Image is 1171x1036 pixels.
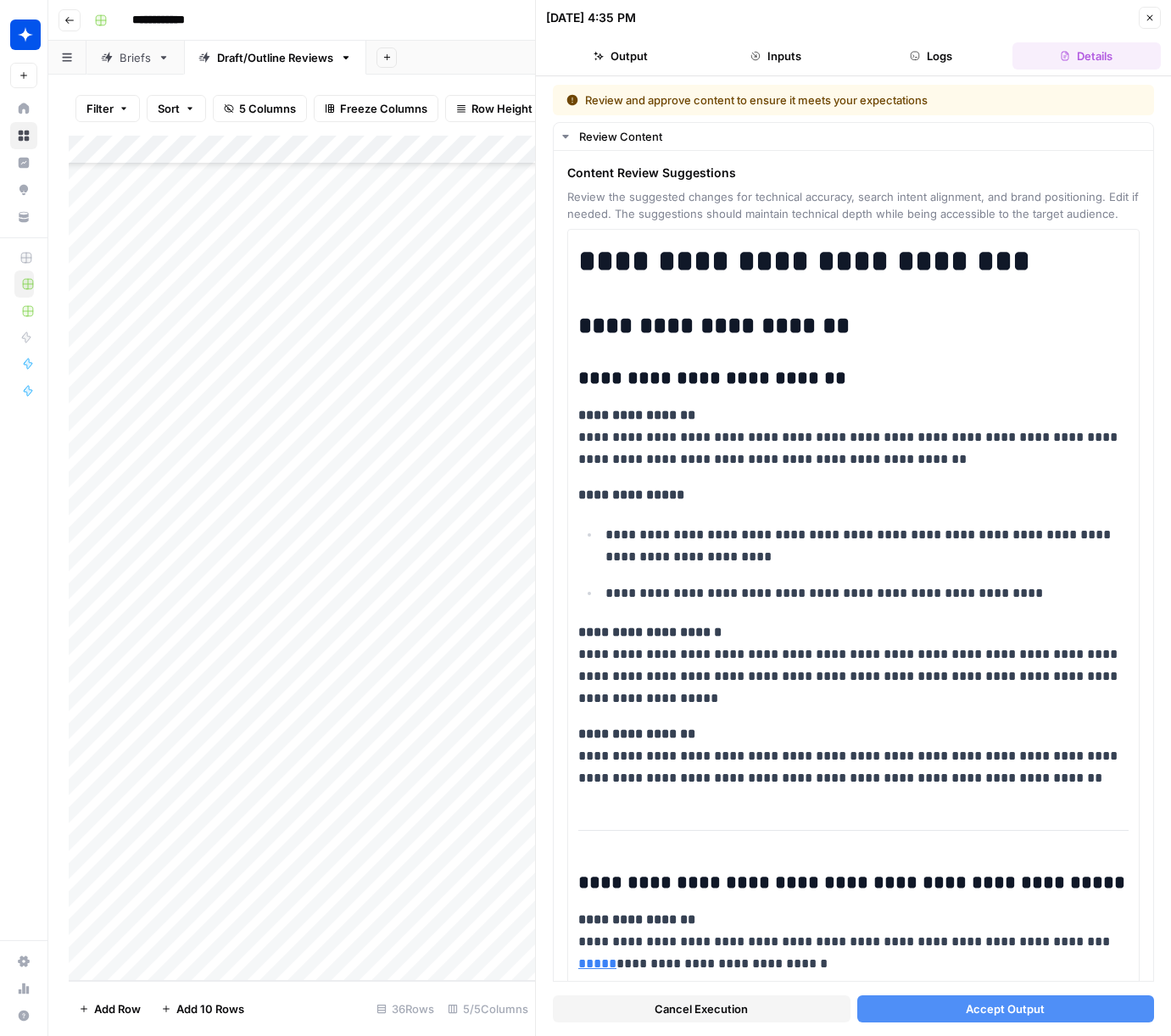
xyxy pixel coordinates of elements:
[579,128,1143,145] div: Review Content
[857,42,1006,70] button: Logs
[75,95,140,122] button: Filter
[69,995,151,1022] button: Add Row
[441,995,535,1022] div: 5/5 Columns
[314,95,438,122] button: Freeze Columns
[10,975,37,1002] a: Usage
[567,188,1140,222] span: Review the suggested changes for technical accuracy, search intent alignment, and brand positioni...
[86,100,114,117] span: Filter
[471,100,533,117] span: Row Height
[566,92,1034,109] div: Review and approve content to ensure it meets your expectations
[340,100,427,117] span: Freeze Columns
[184,41,366,75] a: Draft/Outline Reviews
[213,95,307,122] button: 5 Columns
[147,95,206,122] button: Sort
[217,49,333,66] div: Draft/Outline Reviews
[1012,42,1161,70] button: Details
[86,41,184,75] a: Briefs
[10,14,37,56] button: Workspace: Wiz
[10,948,37,975] a: Settings
[701,42,850,70] button: Inputs
[120,49,151,66] div: Briefs
[158,100,180,117] span: Sort
[10,1002,37,1029] button: Help + Support
[966,1000,1045,1017] span: Accept Output
[10,122,37,149] a: Browse
[10,176,37,203] a: Opportunities
[546,9,636,26] div: [DATE] 4:35 PM
[176,1000,244,1017] span: Add 10 Rows
[445,95,544,122] button: Row Height
[10,95,37,122] a: Home
[554,123,1153,150] button: Review Content
[94,1000,141,1017] span: Add Row
[655,1000,748,1017] span: Cancel Execution
[10,203,37,231] a: Your Data
[553,995,850,1022] button: Cancel Execution
[10,149,37,176] a: Insights
[151,995,254,1022] button: Add 10 Rows
[239,100,296,117] span: 5 Columns
[10,19,41,50] img: Wiz Logo
[370,995,441,1022] div: 36 Rows
[567,164,1140,181] span: Content Review Suggestions
[546,42,694,70] button: Output
[857,995,1155,1022] button: Accept Output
